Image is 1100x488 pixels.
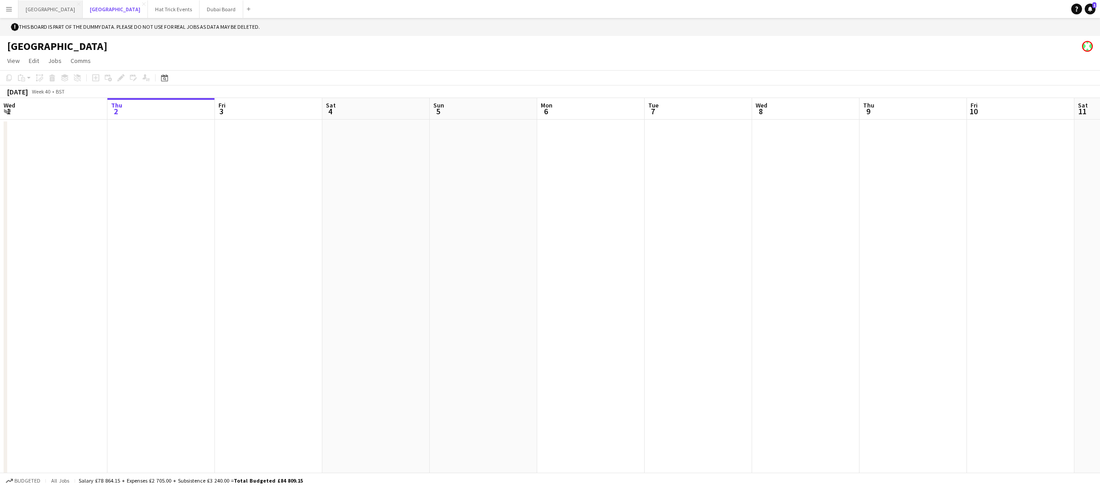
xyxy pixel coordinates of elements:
[83,0,148,18] button: [GEOGRAPHIC_DATA]
[18,0,83,18] button: [GEOGRAPHIC_DATA]
[1085,4,1096,14] a: 1
[862,106,874,116] span: 9
[148,0,200,18] button: Hat Trick Events
[648,101,659,109] span: Tue
[7,87,28,96] div: [DATE]
[756,101,767,109] span: Wed
[217,106,226,116] span: 3
[4,476,42,486] button: Budgeted
[4,55,23,67] a: View
[45,55,65,67] a: Jobs
[541,101,552,109] span: Mon
[432,106,444,116] span: 5
[48,57,62,65] span: Jobs
[200,0,243,18] button: Dubai Board
[7,40,107,53] h1: [GEOGRAPHIC_DATA]
[11,23,19,31] span: !
[647,106,659,116] span: 7
[1092,2,1096,8] span: 1
[14,478,40,484] span: Budgeted
[234,477,303,484] span: Total Budgeted £84 809.15
[29,57,39,65] span: Edit
[49,477,71,484] span: All jobs
[754,106,767,116] span: 8
[433,101,444,109] span: Sun
[1078,101,1088,109] span: Sat
[4,101,15,109] span: Wed
[1077,106,1088,116] span: 11
[969,106,978,116] span: 10
[2,106,15,116] span: 1
[111,101,122,109] span: Thu
[1082,41,1093,52] app-user-avatar: James Runnymede
[67,55,94,67] a: Comms
[7,57,20,65] span: View
[56,88,65,95] div: BST
[25,55,43,67] a: Edit
[71,57,91,65] span: Comms
[971,101,978,109] span: Fri
[30,88,52,95] span: Week 40
[218,101,226,109] span: Fri
[110,106,122,116] span: 2
[325,106,336,116] span: 4
[79,477,303,484] div: Salary £78 864.15 + Expenses £2 705.00 + Subsistence £3 240.00 =
[326,101,336,109] span: Sat
[863,101,874,109] span: Thu
[539,106,552,116] span: 6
